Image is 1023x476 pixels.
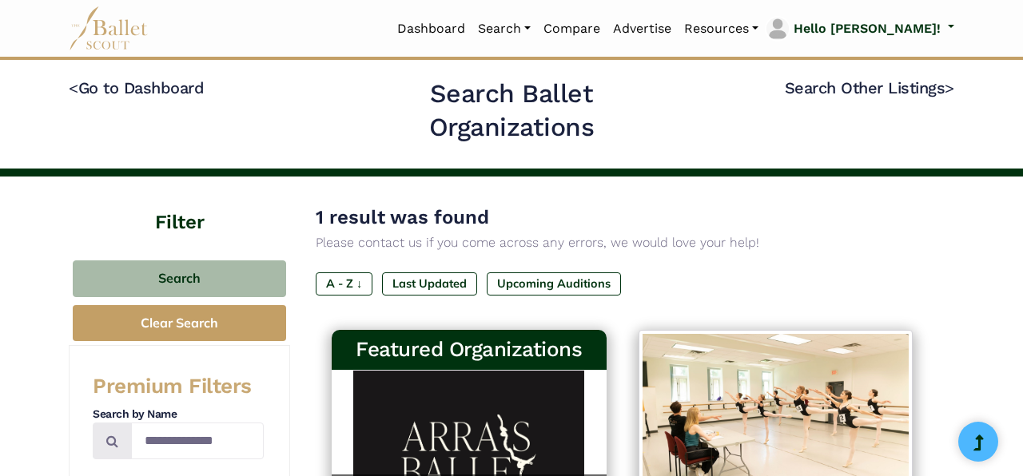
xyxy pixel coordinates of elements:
[785,78,954,97] a: Search Other Listings>
[487,272,621,295] label: Upcoming Auditions
[537,12,607,46] a: Compare
[316,206,489,228] span: 1 result was found
[794,18,941,39] p: Hello [PERSON_NAME]!
[69,177,290,236] h4: Filter
[391,12,472,46] a: Dashboard
[472,12,537,46] a: Search
[678,12,765,46] a: Resources
[131,422,264,460] input: Search by names...
[93,407,264,422] h4: Search by Name
[73,305,286,341] button: Clear Search
[350,77,674,144] h2: Search Ballet Organizations
[344,336,594,363] h3: Featured Organizations
[93,373,264,400] h3: Premium Filters
[765,16,954,42] a: profile picture Hello [PERSON_NAME]!
[73,260,286,298] button: Search
[607,12,678,46] a: Advertise
[766,18,789,40] img: profile picture
[316,232,929,253] p: Please contact us if you come across any errors, we would love your help!
[945,77,954,97] code: >
[69,78,204,97] a: <Go to Dashboard
[69,77,78,97] code: <
[316,272,372,295] label: A - Z ↓
[382,272,477,295] label: Last Updated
